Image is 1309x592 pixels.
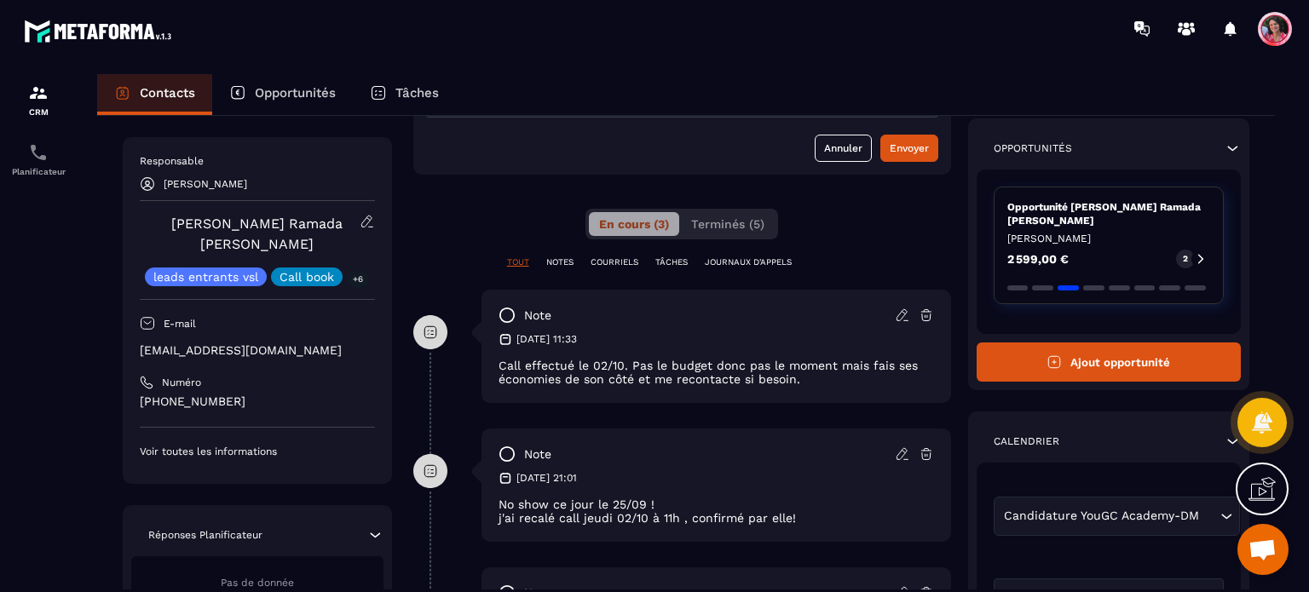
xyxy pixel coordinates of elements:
p: Opportunités [255,85,336,101]
img: logo [24,15,177,47]
p: [PHONE_NUMBER] [140,394,375,410]
p: Planificateur [4,167,72,176]
button: Envoyer [880,135,938,162]
div: Envoyer [890,140,929,157]
p: JOURNAUX D'APPELS [705,256,792,268]
span: Pas de donnée [221,577,294,589]
div: Ouvrir le chat [1237,524,1289,575]
p: note [524,446,551,463]
span: En cours (3) [599,217,669,231]
p: [PERSON_NAME] [164,178,247,190]
p: Call effectué le 02/10. Pas le budget donc pas le moment mais fais ses économies de son côté et m... [499,359,934,386]
a: Tâches [353,74,456,115]
span: Candidature YouGC Academy-DM [1000,507,1203,526]
button: Terminés (5) [681,212,775,236]
p: E-mail [164,317,196,330]
a: Opportunités [212,74,353,115]
button: Ajout opportunité [977,342,1242,382]
p: 2 599,00 € [1007,253,1069,265]
a: formationformationCRM [4,70,72,129]
img: formation [28,83,49,103]
p: Calendrier [994,434,1059,448]
p: [DATE] 11:33 [516,332,577,346]
p: COURRIELS [591,256,638,268]
button: En cours (3) [589,212,679,236]
p: No show ce jour le 25/09 ! [499,497,934,511]
p: Tâches [395,85,439,101]
p: note [524,307,551,324]
p: NOTES [546,256,574,268]
p: [EMAIL_ADDRESS][DOMAIN_NAME] [140,342,375,359]
a: Contacts [97,74,212,115]
p: Call book [280,271,334,283]
p: j'ai recalé call jeudi 02/10 à 11h , confirmé par elle! [499,511,934,525]
p: TÂCHES [655,256,688,268]
p: +6 [347,270,369,288]
p: Contacts [140,85,195,101]
p: CRM [4,107,72,117]
p: TOUT [507,256,529,268]
p: Voir toutes les informations [140,445,375,458]
p: 2 [1183,253,1188,265]
p: leads entrants vsl [153,271,258,283]
span: Terminés (5) [691,217,764,231]
img: scheduler [28,142,49,163]
a: schedulerschedulerPlanificateur [4,129,72,189]
p: Responsable [140,154,375,168]
p: [PERSON_NAME] [1007,232,1211,245]
a: [PERSON_NAME] Ramada [PERSON_NAME] [171,216,343,252]
p: Numéro [162,376,201,389]
button: Annuler [815,135,872,162]
p: Opportunités [994,141,1072,155]
p: [DATE] 21:01 [516,471,577,485]
input: Search for option [1203,507,1216,526]
div: Search for option [994,497,1240,536]
p: Opportunité [PERSON_NAME] Ramada [PERSON_NAME] [1007,200,1211,227]
p: Réponses Planificateur [148,528,262,542]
